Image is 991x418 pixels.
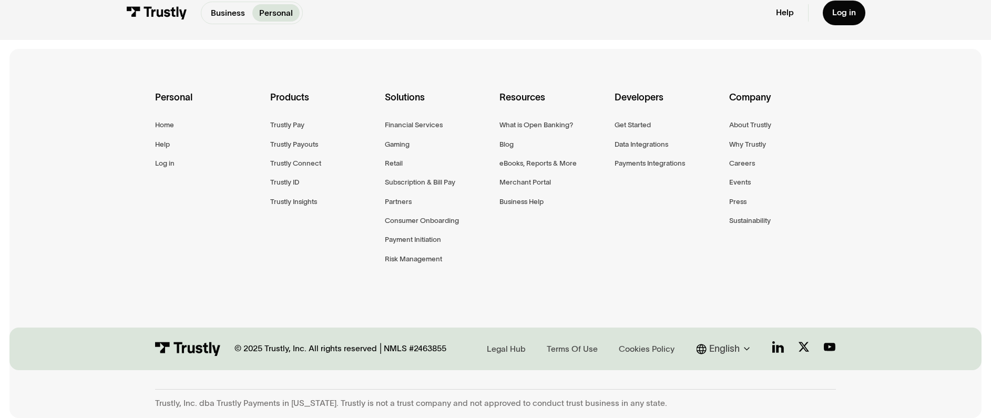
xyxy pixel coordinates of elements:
[155,398,835,409] div: Trustly, Inc. dba Trustly Payments in [US_STATE]. Trustly is not a trust company and not approved...
[385,234,441,246] a: Payment Initiation
[270,90,376,119] div: Products
[155,119,174,131] a: Home
[729,139,766,151] a: Why Trustly
[270,119,304,131] a: Trustly Pay
[619,343,675,355] div: Cookies Policy
[385,119,443,131] a: Financial Services
[615,342,678,356] a: Cookies Policy
[615,158,685,170] a: Payments Integrations
[270,158,321,170] a: Trustly Connect
[615,119,651,131] a: Get Started
[155,90,261,119] div: Personal
[385,90,491,119] div: Solutions
[270,196,317,208] a: Trustly Insights
[729,177,751,189] a: Events
[499,196,544,208] a: Business Help
[729,90,835,119] div: Company
[729,215,771,227] a: Sustainability
[729,119,771,131] a: About Trustly
[211,6,245,18] p: Business
[729,158,755,170] a: Careers
[155,158,175,170] a: Log in
[126,6,187,19] img: Trustly Logo
[385,215,459,227] a: Consumer Onboarding
[252,4,300,21] a: Personal
[615,90,721,119] div: Developers
[385,139,410,151] a: Gaming
[543,342,601,356] a: Terms Of Use
[155,342,220,356] img: Trustly Logo
[823,1,865,25] a: Log in
[259,6,293,18] p: Personal
[832,7,856,18] div: Log in
[385,177,455,189] a: Subscription & Bill Pay
[384,343,446,354] div: NMLS #2463855
[499,119,573,131] a: What is Open Banking?
[729,196,747,208] a: Press
[270,177,299,189] a: Trustly ID
[615,139,668,151] a: Data Integrations
[155,139,170,151] a: Help
[487,343,526,355] div: Legal Hub
[709,342,740,356] div: English
[385,158,403,170] a: Retail
[547,343,598,355] div: Terms Of Use
[697,342,754,356] div: English
[499,139,514,151] a: Blog
[204,4,252,21] a: Business
[385,196,412,208] a: Partners
[484,342,529,356] a: Legal Hub
[380,342,382,356] div: |
[270,139,318,151] a: Trustly Payouts
[499,90,606,119] div: Resources
[499,177,551,189] a: Merchant Portal
[776,7,794,18] a: Help
[385,253,442,266] a: Risk Management
[499,158,577,170] a: eBooks, Reports & More
[234,343,377,354] div: © 2025 Trustly, Inc. All rights reserved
